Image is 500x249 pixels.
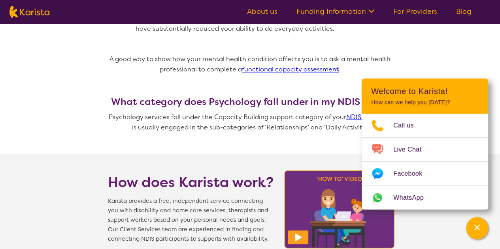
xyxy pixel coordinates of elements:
[136,13,363,34] li: the difficulties you experience as a result of your mental health issue have substantially reduce...
[242,65,339,73] a: functional capacity assessment
[371,99,479,106] p: How can we help you [DATE]?
[109,55,392,73] span: A good way to show how your mental health condition affects you is to ask a mental health profess...
[393,7,437,16] a: For Providers
[108,196,274,243] span: Karista provides a free, independent service connecting you with disability and home care service...
[346,112,376,121] a: NDIS plan
[362,186,488,210] a: Web link opens in a new tab.
[456,7,472,16] a: Blog
[108,96,392,107] h3: What category does Psychology fall under in my NDIS plan?
[393,192,433,204] span: WhatsApp
[108,112,392,132] p: Psychology services fall under the Capacity Building support category of your , and is usually en...
[466,217,488,239] button: Channel Menu
[371,86,479,96] h2: Welcome to Karista!
[362,79,488,210] div: Channel Menu
[362,114,488,210] ul: Choose channel
[393,168,432,180] span: Facebook
[393,120,423,131] span: Call us
[296,7,374,16] a: Funding Information
[247,7,277,16] a: About us
[9,6,49,18] img: Karista logo
[108,172,274,191] h1: How does Karista work?
[393,144,431,155] span: Live Chat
